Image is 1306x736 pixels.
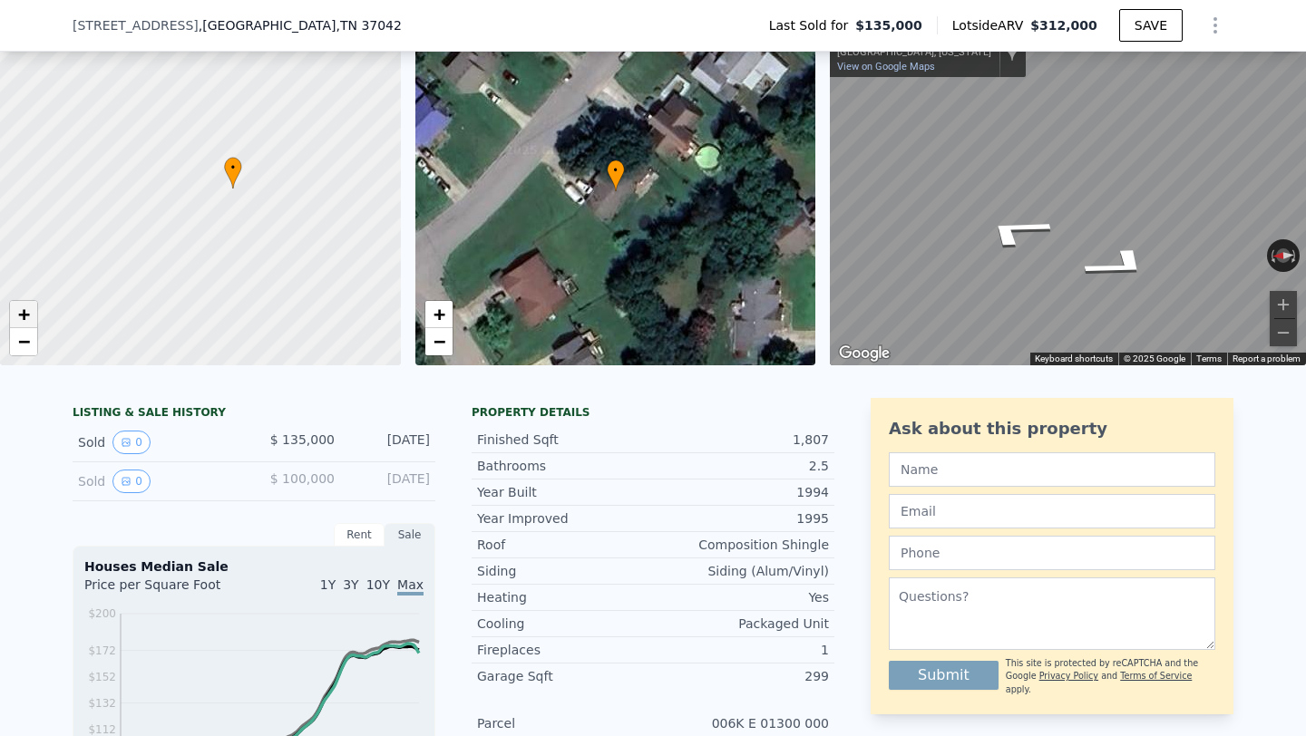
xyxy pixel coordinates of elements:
[385,523,435,547] div: Sale
[1120,671,1192,681] a: Terms of Service
[88,723,116,736] tspan: $112
[270,471,335,486] span: $ 100,000
[1196,353,1222,363] a: Terms (opens in new tab)
[88,644,116,657] tspan: $172
[1124,353,1185,363] span: © 2025 Google
[1030,18,1097,33] span: $312,000
[477,615,653,633] div: Cooling
[477,714,653,732] div: Parcel
[607,160,625,191] div: •
[224,157,242,189] div: •
[837,61,935,73] a: View on Google Maps
[653,667,829,685] div: 299
[1039,671,1098,681] a: Privacy Policy
[270,432,335,447] span: $ 135,000
[653,562,829,580] div: Siding (Alum/Vinyl)
[112,470,151,493] button: View historical data
[889,661,999,690] button: Submit
[88,607,116,620] tspan: $200
[10,328,37,355] a: Zoom out
[477,483,653,501] div: Year Built
[397,577,424,596] span: Max
[952,16,1030,34] span: Lotside ARV
[653,641,829,659] div: 1
[78,470,239,493] div: Sold
[1267,239,1277,272] button: Rotate counterclockwise
[950,206,1082,257] path: Go Northeast, Chancery Ln
[10,301,37,328] a: Zoom in
[84,576,254,605] div: Price per Square Foot
[366,577,390,592] span: 10Y
[1233,353,1301,363] a: Report a problem
[1291,239,1301,272] button: Rotate clockwise
[1197,7,1233,44] button: Show Options
[349,431,430,454] div: [DATE]
[889,494,1215,528] input: Email
[653,536,829,554] div: Composition Shingle
[349,470,430,493] div: [DATE]
[477,588,653,606] div: Heating
[653,509,829,528] div: 1995
[834,342,894,365] img: Google
[18,303,30,325] span: +
[334,523,385,547] div: Rent
[769,16,856,34] span: Last Sold for
[607,162,625,179] span: •
[834,342,894,365] a: Open this area in Google Maps (opens a new window)
[433,303,444,325] span: +
[78,431,239,454] div: Sold
[88,671,116,683] tspan: $152
[1270,319,1297,346] button: Zoom out
[18,330,30,353] span: −
[1006,657,1215,696] div: This site is protected by reCAPTCHA and the Google and apply.
[199,16,402,34] span: , [GEOGRAPHIC_DATA]
[1119,9,1183,42] button: SAVE
[84,557,424,576] div: Houses Median Sale
[477,667,653,685] div: Garage Sqft
[73,405,435,423] div: LISTING & SALE HISTORY
[88,697,116,710] tspan: $132
[855,16,922,34] span: $135,000
[112,431,151,454] button: View historical data
[1006,42,1018,62] a: Show location on map
[1270,291,1297,318] button: Zoom in
[472,405,834,420] div: Property details
[837,46,991,58] div: [GEOGRAPHIC_DATA], [US_STATE]
[425,301,453,328] a: Zoom in
[73,16,199,34] span: [STREET_ADDRESS]
[477,641,653,659] div: Fireplaces
[320,577,336,592] span: 1Y
[889,416,1215,441] div: Ask about this property
[653,483,829,501] div: 1994
[830,17,1306,365] div: Map
[653,457,829,475] div: 2.5
[433,330,444,353] span: −
[1053,238,1185,289] path: Go Southwest, Chancery Ln
[477,536,653,554] div: Roof
[653,431,829,449] div: 1,807
[653,615,829,633] div: Packaged Unit
[336,18,401,33] span: , TN 37042
[343,577,358,592] span: 3Y
[889,452,1215,487] input: Name
[477,509,653,528] div: Year Improved
[477,431,653,449] div: Finished Sqft
[889,536,1215,570] input: Phone
[1035,353,1113,365] button: Keyboard shortcuts
[653,714,829,732] div: 006K E 01300 000
[477,457,653,475] div: Bathrooms
[1267,247,1301,263] button: Reset the view
[830,17,1306,365] div: Street View
[425,328,453,355] a: Zoom out
[477,562,653,580] div: Siding
[653,588,829,606] div: Yes
[224,160,242,176] span: •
